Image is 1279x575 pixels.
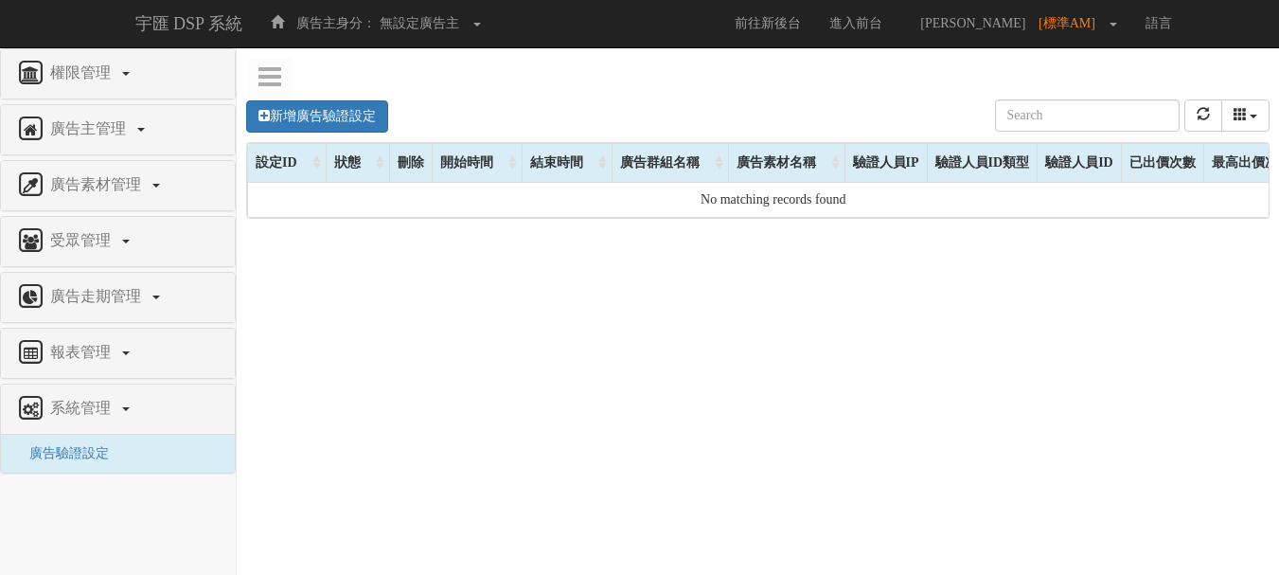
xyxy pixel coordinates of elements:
div: 廣告群組名稱 [613,144,728,182]
span: 報表管理 [45,344,120,360]
a: 廣告走期管理 [15,282,221,313]
span: [PERSON_NAME] [911,16,1035,30]
span: [標準AM] [1039,16,1105,30]
div: 驗證人員ID類型 [928,144,1038,182]
div: 結束時間 [523,144,612,182]
span: 無設定廣告主 [380,16,459,30]
span: 系統管理 [45,400,120,416]
div: 開始時間 [433,144,522,182]
span: 受眾管理 [45,232,120,248]
span: 廣告走期管理 [45,288,151,304]
a: 新增廣告驗證設定 [246,100,388,133]
span: 權限管理 [45,64,120,81]
div: 已出價次數 [1122,144,1203,182]
span: 廣告主身分： [296,16,376,30]
button: refresh [1184,99,1222,132]
button: columns [1221,99,1270,132]
a: 廣告素材管理 [15,171,221,201]
a: 廣告主管理 [15,115,221,145]
div: 狀態 [327,144,389,182]
a: 報表管理 [15,338,221,368]
a: 系統管理 [15,394,221,424]
input: Search [995,99,1180,132]
span: 廣告素材管理 [45,176,151,192]
div: 設定ID [248,144,326,182]
div: 驗證人員ID [1038,144,1121,182]
span: 廣告主管理 [45,120,135,136]
a: 權限管理 [15,59,221,89]
div: Columns [1221,99,1270,132]
a: 廣告驗證設定 [15,446,109,460]
div: 驗證人員IP [845,144,927,182]
div: 刪除 [390,144,432,182]
div: 廣告素材名稱 [729,144,844,182]
a: 受眾管理 [15,226,221,257]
